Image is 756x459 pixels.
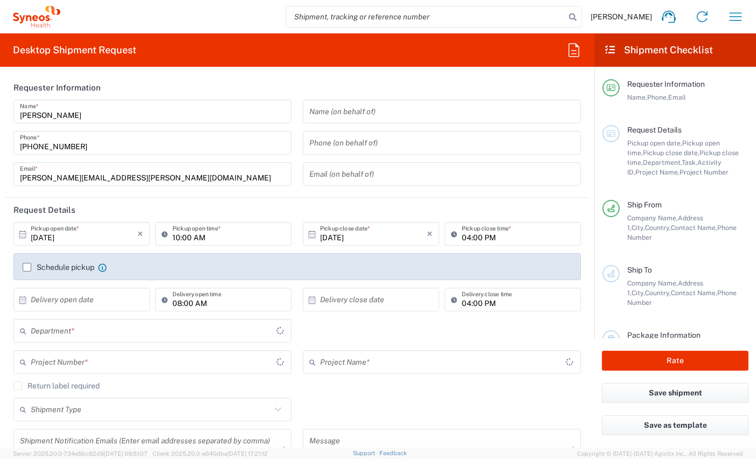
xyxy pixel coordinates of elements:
span: City, [632,224,645,232]
span: Country, [645,289,671,297]
label: Schedule pickup [23,263,94,272]
span: Request Details [627,126,682,134]
span: Department, [643,158,682,166]
button: Save as template [602,415,748,435]
span: Ship From [627,200,662,209]
h2: Request Details [13,205,75,215]
h2: Requester Information [13,82,101,93]
span: City, [632,289,645,297]
span: Server: 2025.20.0-734e5bc92d9 [13,450,148,457]
span: Company Name, [627,279,678,287]
i: × [137,225,143,242]
span: Contact Name, [671,224,717,232]
span: Country, [645,224,671,232]
input: Shipment, tracking or reference number [286,6,565,27]
span: Email [668,93,686,101]
span: Project Name, [635,168,679,176]
button: Save shipment [602,383,748,403]
span: Task, [682,158,697,166]
span: Requester Information [627,80,705,88]
span: Company Name, [627,214,678,222]
span: Ship To [627,266,652,274]
a: Support [353,450,380,456]
span: [DATE] 17:21:12 [227,450,268,457]
i: × [427,225,433,242]
span: Package Information [627,331,700,339]
span: [DATE] 09:51:07 [104,450,148,457]
span: Pickup close date, [643,149,699,157]
a: Feedback [379,450,407,456]
h2: Desktop Shipment Request [13,44,136,57]
span: Copyright © [DATE]-[DATE] Agistix Inc., All Rights Reserved [577,449,743,458]
span: Name, [627,93,647,101]
span: Client: 2025.20.0-e640dba [152,450,268,457]
span: Project Number [679,168,729,176]
span: Pickup open date, [627,139,682,147]
h2: Shipment Checklist [604,44,713,57]
span: Phone, [647,93,668,101]
label: Return label required [13,381,100,390]
button: Rate [602,351,748,371]
span: Contact Name, [671,289,717,297]
span: [PERSON_NAME] [591,12,652,22]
